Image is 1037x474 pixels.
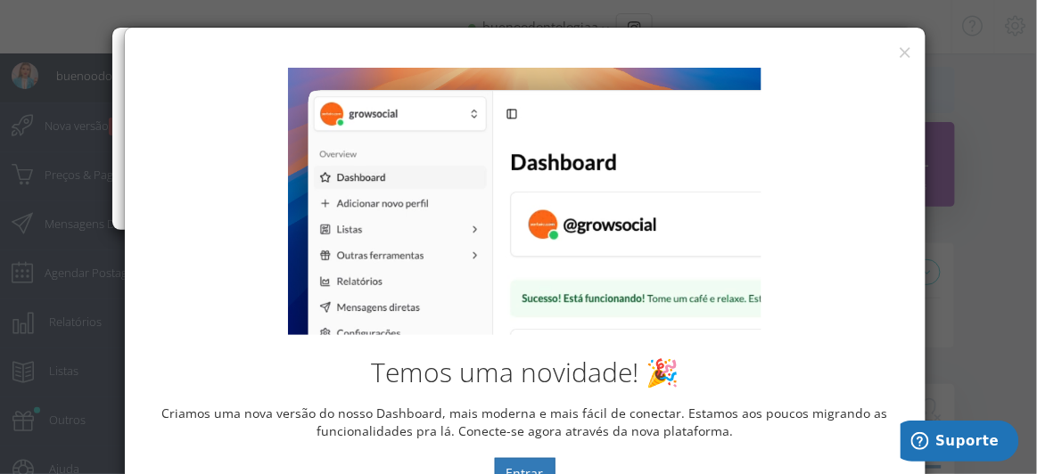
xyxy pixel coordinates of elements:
[288,68,761,335] img: New Dashboard
[138,357,912,387] h2: Temos uma novidade! 🎉
[901,421,1019,465] iframe: Abre um widget para que você possa encontrar mais informações
[899,40,912,64] button: ×
[138,405,912,440] p: Criamos uma nova versão do nosso Dashboard, mais moderna e mais fácil de conectar. Estamos aos po...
